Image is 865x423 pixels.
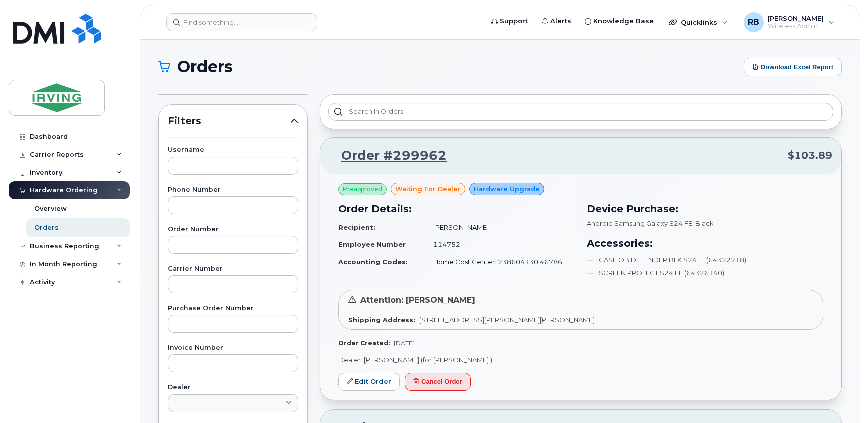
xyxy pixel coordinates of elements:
[168,384,298,391] label: Dealer
[338,339,390,347] strong: Order Created:
[168,305,298,312] label: Purchase Order Number
[587,236,824,251] h3: Accessories:
[329,147,447,165] a: Order #299962
[424,219,575,236] td: [PERSON_NAME]
[348,316,415,324] strong: Shipping Address:
[328,103,833,121] input: Search in orders
[338,355,823,365] p: Dealer: [PERSON_NAME] (for [PERSON_NAME] )
[168,114,290,128] span: Filters
[587,219,692,227] span: Android Samsung Galaxy S24 FE
[343,185,382,194] span: Preapproved
[424,253,575,271] td: Home Cost Center: 238604130.46786
[360,295,475,305] span: Attention: [PERSON_NAME]
[474,184,540,194] span: Hardware Upgrade
[744,58,842,76] button: Download Excel Report
[338,240,406,248] strong: Employee Number
[338,223,375,231] strong: Recipient:
[692,219,714,227] span: , Black
[419,316,595,324] span: [STREET_ADDRESS][PERSON_NAME][PERSON_NAME]
[788,148,832,163] span: $103.89
[168,345,298,351] label: Invoice Number
[168,226,298,233] label: Order Number
[338,373,400,391] a: Edit Order
[177,59,233,74] span: Orders
[424,236,575,253] td: 114752
[168,147,298,153] label: Username
[168,266,298,272] label: Carrier Number
[168,187,298,193] label: Phone Number
[394,339,415,347] span: [DATE]
[338,258,408,266] strong: Accounting Codes:
[587,268,824,278] li: SCREEN PROTECT S24 FE (64326140)
[395,184,461,194] span: waiting for dealer
[338,201,575,216] h3: Order Details:
[587,201,824,216] h3: Device Purchase:
[587,255,824,265] li: CASE OB DEFENDER BLK S24 FE(64322218)
[405,373,471,391] button: Cancel Order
